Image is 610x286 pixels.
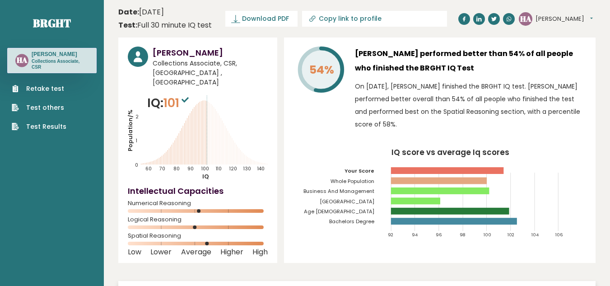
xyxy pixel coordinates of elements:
tspan: 92 [388,232,394,238]
tspan: 90 [187,165,194,172]
tspan: 1 [136,137,137,144]
tspan: IQ [203,173,210,180]
tspan: [GEOGRAPHIC_DATA] [320,198,374,205]
a: Brght [33,16,71,30]
span: Collections Associate, CSR, [GEOGRAPHIC_DATA] , [GEOGRAPHIC_DATA] [153,59,268,87]
text: HA [17,56,28,66]
tspan: 100 [484,232,492,238]
tspan: Whole Population [331,178,374,185]
tspan: Population/% [126,110,134,151]
tspan: 0 [135,162,138,169]
p: On [DATE], [PERSON_NAME] finished the BRGHT IQ test. [PERSON_NAME] performed better overall than ... [355,80,586,131]
tspan: Business And Management [303,188,374,195]
span: Average [181,250,211,254]
tspan: 2 [135,113,139,120]
span: Numerical Reasoning [128,202,268,205]
tspan: Bachelors Degree [329,218,374,225]
span: Higher [220,250,243,254]
span: High [252,250,268,254]
a: Test others [12,103,66,113]
span: 101 [163,94,191,111]
button: [PERSON_NAME] [535,14,593,23]
tspan: 80 [174,165,180,172]
span: Download PDF [242,14,289,23]
tspan: Your Score [345,167,374,174]
tspan: 110 [216,165,222,172]
b: Test: [118,20,137,30]
tspan: Age [DEMOGRAPHIC_DATA] [304,208,374,215]
tspan: 98 [460,232,466,238]
tspan: IQ score vs average Iq scores [391,147,509,158]
span: Low [128,250,141,254]
a: Download PDF [225,11,298,27]
h3: [PERSON_NAME] [32,51,88,58]
tspan: 96 [436,232,442,238]
div: Full 30 minute IQ test [118,20,212,31]
tspan: 54% [309,62,334,78]
tspan: 120 [230,165,237,172]
tspan: 94 [412,232,418,238]
span: Logical Reasoning [128,218,268,221]
tspan: 60 [145,165,152,172]
tspan: 102 [508,232,515,238]
p: IQ: [147,94,191,112]
a: Retake test [12,84,66,94]
text: HA [520,13,531,23]
h4: Intellectual Capacities [128,185,268,197]
a: Test Results [12,122,66,131]
span: Spatial Reasoning [128,234,268,238]
tspan: 100 [202,165,210,172]
tspan: 104 [532,232,539,238]
b: Date: [118,7,139,17]
h3: [PERSON_NAME] performed better than 54% of all people who finished the BRGHT IQ Test [355,47,586,75]
tspan: 140 [258,165,265,172]
h3: [PERSON_NAME] [153,47,268,59]
tspan: 106 [555,232,563,238]
time: [DATE] [118,7,164,18]
tspan: 70 [159,165,166,172]
span: Lower [150,250,172,254]
tspan: 130 [243,165,251,172]
p: Collections Associate, CSR [32,58,88,70]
